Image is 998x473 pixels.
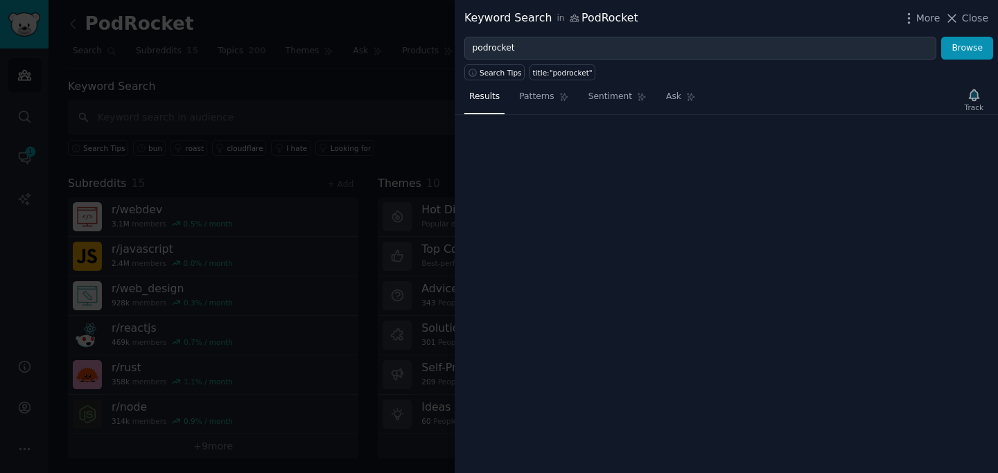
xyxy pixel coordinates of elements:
[464,64,525,80] button: Search Tips
[519,91,554,103] span: Patterns
[588,91,632,103] span: Sentiment
[464,37,936,60] input: Try a keyword related to your business
[902,11,940,26] button: More
[962,11,988,26] span: Close
[945,11,988,26] button: Close
[661,86,701,114] a: Ask
[584,86,651,114] a: Sentiment
[529,64,595,80] a: title:"podrocket"
[557,12,564,25] span: in
[916,11,940,26] span: More
[464,86,505,114] a: Results
[514,86,573,114] a: Patterns
[533,68,593,78] div: title:"podrocket"
[464,10,638,27] div: Keyword Search PodRocket
[666,91,681,103] span: Ask
[941,37,993,60] button: Browse
[469,91,500,103] span: Results
[480,68,522,78] span: Search Tips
